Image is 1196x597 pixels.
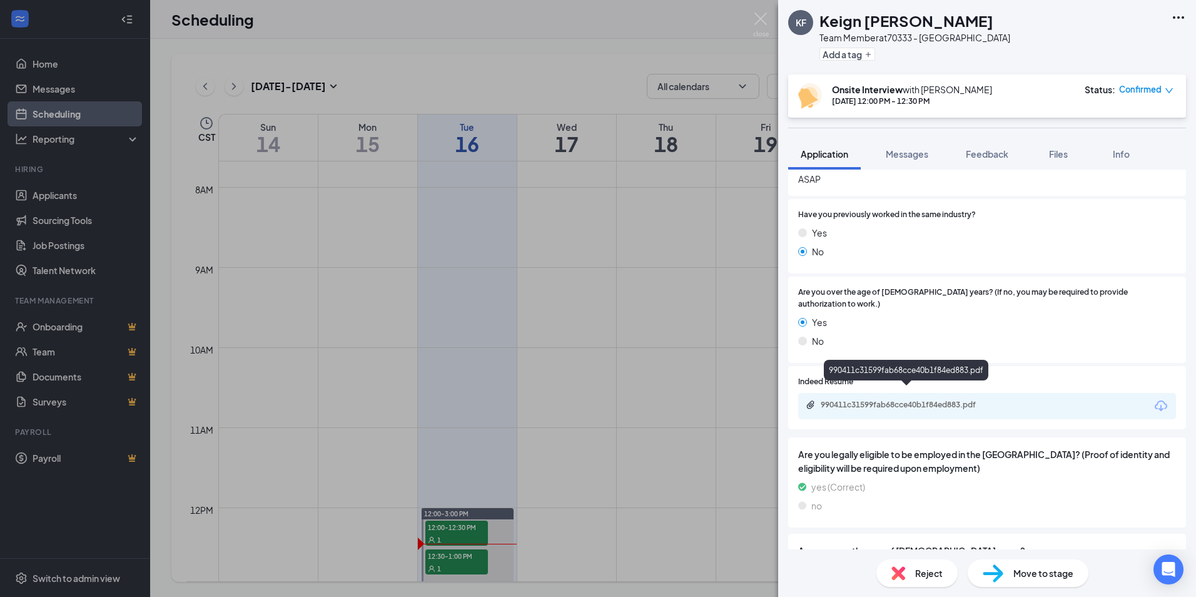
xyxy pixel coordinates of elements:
span: Are you legally eligible to be employed in the [GEOGRAPHIC_DATA]? (Proof of identity and eligibil... [798,447,1176,475]
span: Application [801,148,848,160]
span: ASAP [798,172,1176,186]
div: Team Member at 70333 - [GEOGRAPHIC_DATA] [819,31,1010,44]
div: 990411c31599fab68cce40b1f84ed883.pdf [824,360,988,380]
a: Paperclip990411c31599fab68cce40b1f84ed883.pdf [806,400,1008,412]
span: no [811,499,822,513]
svg: Ellipses [1171,10,1186,25]
div: Status : [1085,83,1115,96]
span: Indeed Resume [798,376,853,388]
span: Info [1113,148,1130,160]
svg: Plus [864,51,872,58]
span: Are you over the age of [DEMOGRAPHIC_DATA] years? (If no, you may be required to provide authoriz... [798,287,1176,310]
svg: Paperclip [806,400,816,410]
span: yes (Correct) [811,480,865,494]
div: with [PERSON_NAME] [832,83,992,96]
div: KF [796,16,806,29]
span: Yes [812,226,827,240]
span: Files [1049,148,1068,160]
div: Open Intercom Messenger [1153,554,1183,584]
span: Are you over the age of [DEMOGRAPHIC_DATA] years? [798,544,1176,558]
div: [DATE] 12:00 PM - 12:30 PM [832,96,992,106]
svg: Download [1153,399,1168,414]
span: Reject [915,566,943,580]
span: Move to stage [1013,566,1073,580]
span: Yes [812,315,827,329]
span: Confirmed [1119,83,1162,96]
b: Onsite Interview [832,84,903,95]
span: No [812,245,824,258]
span: Feedback [966,148,1008,160]
span: No [812,334,824,348]
span: Have you previously worked in the same industry? [798,209,976,221]
div: 990411c31599fab68cce40b1f84ed883.pdf [821,400,996,410]
span: Messages [886,148,928,160]
button: PlusAdd a tag [819,48,875,61]
h1: Keign [PERSON_NAME] [819,10,993,31]
span: down [1165,86,1173,95]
